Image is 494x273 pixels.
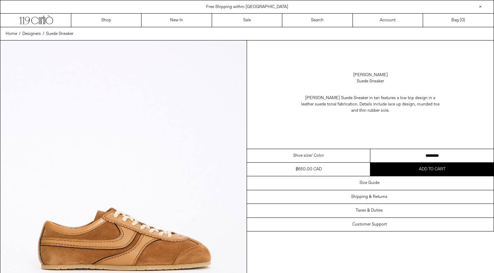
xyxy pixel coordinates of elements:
[22,31,41,37] a: Designers
[296,167,322,172] span: $650.00 CAD
[46,31,73,37] a: Suede Sneaker
[419,167,445,172] span: Add to cart
[141,14,212,27] a: New In
[352,222,387,227] h3: Customer Support
[359,180,379,185] h3: Size Guide
[6,31,17,37] a: Home
[353,14,423,27] a: Account
[19,31,21,37] span: /
[353,72,388,78] a: [PERSON_NAME]
[356,208,383,213] h3: Taxes & Duties
[461,17,464,23] span: 0
[293,153,311,159] span: Shoe size
[212,14,282,27] a: Sale
[71,14,141,27] a: Shop
[423,14,493,27] a: Bag ()
[461,17,465,23] span: )
[351,194,387,199] h3: Shipping & Returns
[311,153,324,159] span: / Color
[206,4,288,10] a: Free Shipping within [GEOGRAPHIC_DATA]
[43,31,44,37] span: /
[357,78,384,84] div: Suede Sneaker
[300,91,440,117] p: [PERSON_NAME] Suede Sneaker in tan features a low top design in a leather suede tonal fabrication...
[282,14,353,27] a: Search
[370,163,494,176] button: Add to cart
